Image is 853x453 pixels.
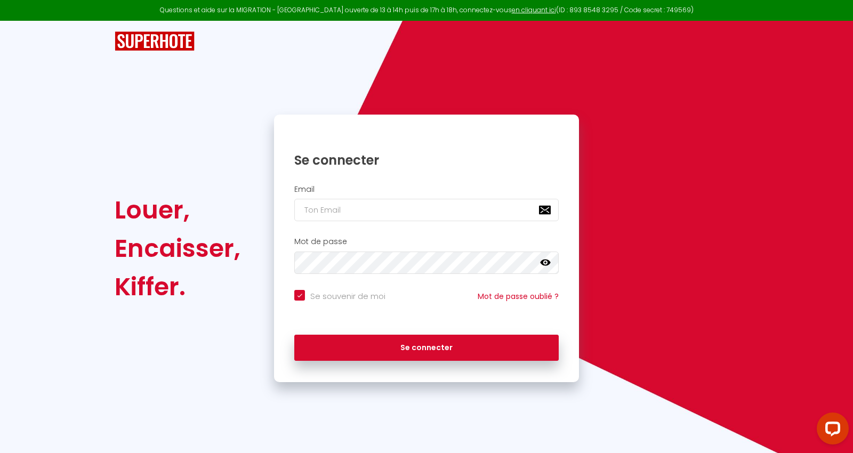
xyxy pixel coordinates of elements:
h2: Email [294,185,559,194]
a: Mot de passe oublié ? [478,291,559,302]
div: Kiffer. [115,268,240,306]
h2: Mot de passe [294,237,559,246]
iframe: LiveChat chat widget [808,408,853,453]
input: Ton Email [294,199,559,221]
div: Encaisser, [115,229,240,268]
a: en cliquant ici [512,5,556,14]
button: Se connecter [294,335,559,361]
h1: Se connecter [294,152,559,168]
div: Louer, [115,191,240,229]
img: SuperHote logo [115,31,195,51]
